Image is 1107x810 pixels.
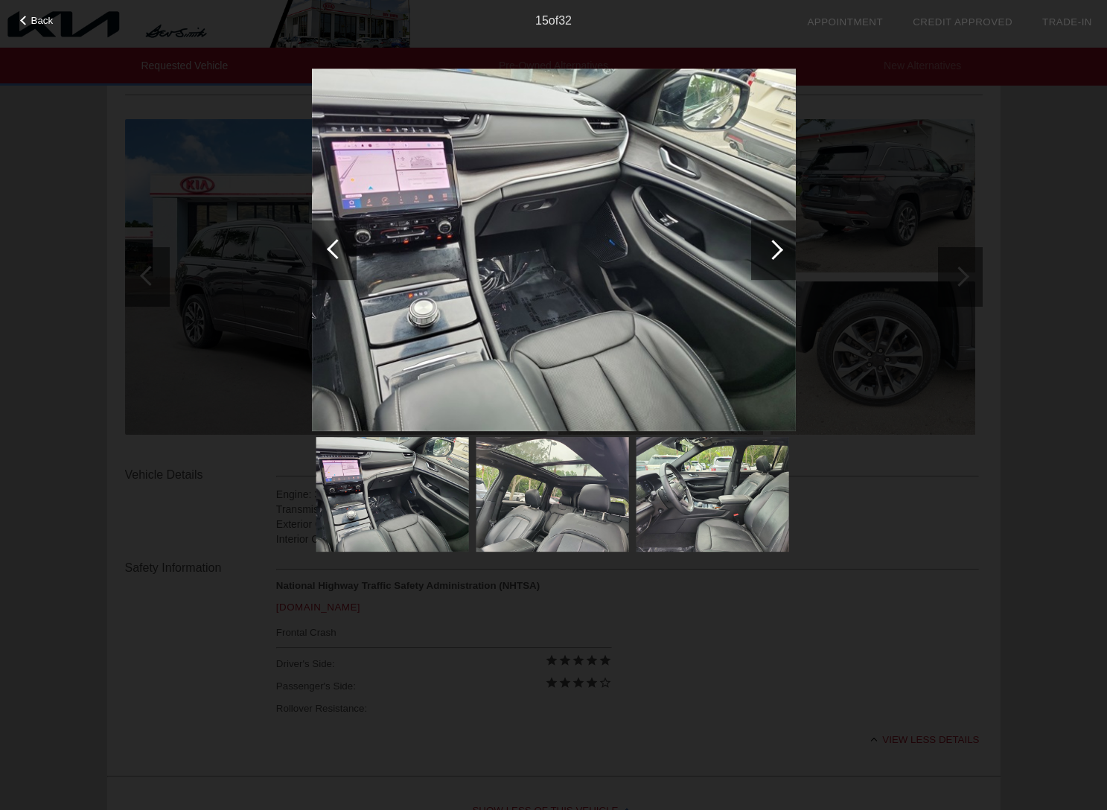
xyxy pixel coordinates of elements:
span: 32 [558,14,572,27]
img: image.aspx [476,437,628,552]
img: image.aspx [636,437,788,552]
span: 15 [535,14,549,27]
img: image.aspx [312,68,796,432]
a: Trade-In [1042,16,1092,28]
span: Back [31,15,54,26]
a: Appointment [807,16,883,28]
img: image.aspx [316,437,468,552]
a: Credit Approved [913,16,1012,28]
